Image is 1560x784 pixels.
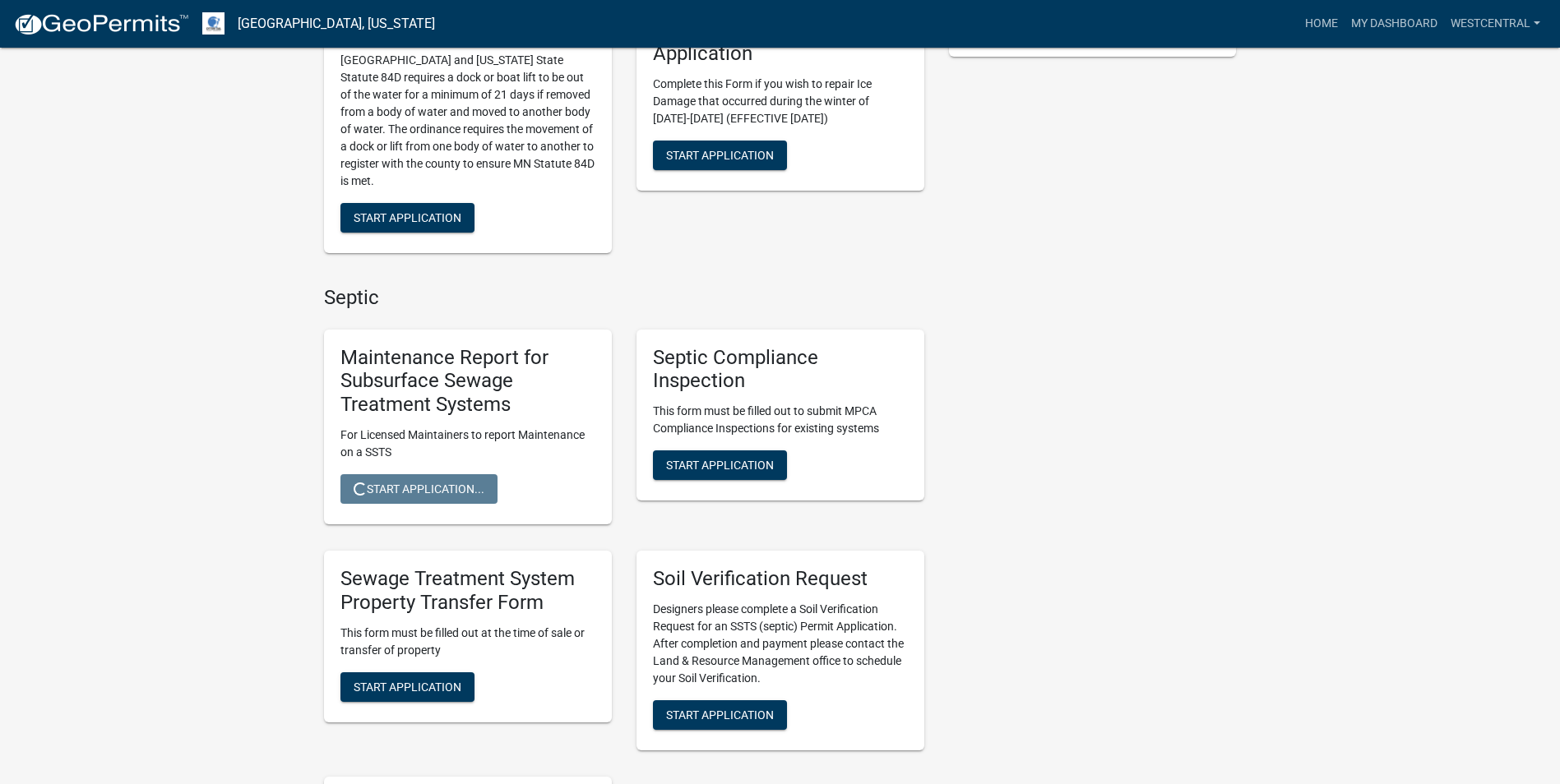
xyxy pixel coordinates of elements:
h4: Septic [324,286,924,310]
a: My Dashboard [1345,8,1444,39]
span: Start Application [666,148,774,161]
p: [GEOGRAPHIC_DATA] and [US_STATE] State Statute 84D requires a dock or boat lift to be out of the ... [340,52,595,190]
h5: Septic Compliance Inspection [653,346,908,394]
a: [GEOGRAPHIC_DATA], [US_STATE] [238,10,435,38]
span: Start Application [354,210,461,224]
button: Start Application [340,203,474,233]
button: Start Application [653,450,787,480]
span: Start Application [666,708,774,721]
span: Start Application... [354,482,484,496]
button: Start Application [653,700,787,730]
p: This form must be filled out to submit MPCA Compliance Inspections for existing systems [653,403,908,437]
h5: Maintenance Report for Subsurface Sewage Treatment Systems [340,346,595,417]
button: Start Application [653,141,787,170]
button: Start Application... [340,474,498,504]
p: Complete this Form if you wish to repair Ice Damage that occurred during the winter of [DATE]-[DA... [653,76,908,127]
span: Start Application [666,459,774,472]
img: Otter Tail County, Minnesota [202,12,225,35]
h5: Sewage Treatment System Property Transfer Form [340,567,595,615]
a: westcentral [1444,8,1547,39]
p: Designers please complete a Soil Verification Request for an SSTS (septic) Permit Application. Af... [653,601,908,687]
button: Start Application [340,672,474,702]
p: This form must be filled out at the time of sale or transfer of property [340,625,595,659]
a: Home [1298,8,1345,39]
span: Start Application [354,680,461,693]
h5: Soil Verification Request [653,567,908,591]
p: For Licensed Maintainers to report Maintenance on a SSTS [340,427,595,461]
